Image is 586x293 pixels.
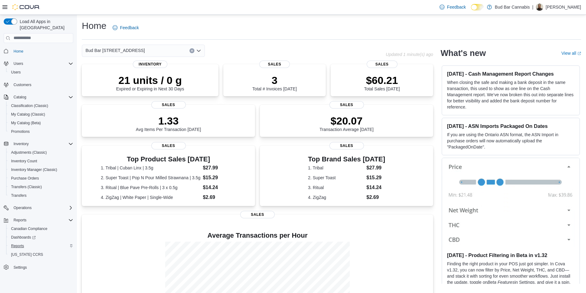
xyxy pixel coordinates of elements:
span: Home [14,49,23,54]
a: Transfers (Classic) [9,183,44,191]
span: My Catalog (Beta) [9,119,73,127]
a: Inventory Manager (Classic) [9,166,60,173]
button: Catalog [11,93,29,101]
a: Classification (Classic) [9,102,51,109]
a: My Catalog (Beta) [9,119,43,127]
span: My Catalog (Classic) [11,112,45,117]
button: Transfers (Classic) [6,183,76,191]
dd: $14.24 [203,184,236,191]
span: Dashboards [11,235,36,240]
span: My Catalog (Beta) [11,121,41,125]
span: Sales [259,61,290,68]
div: Total Sales [DATE] [364,74,400,91]
a: Users [9,69,23,76]
span: [US_STATE] CCRS [11,252,43,257]
span: Inventory [11,140,73,148]
span: Sales [367,61,397,68]
button: [US_STATE] CCRS [6,250,76,259]
a: My Catalog (Classic) [9,111,48,118]
a: View allExternal link [561,51,581,56]
button: Operations [1,204,76,212]
p: 21 units / 0 g [116,74,184,86]
h1: Home [82,20,106,32]
dd: $14.24 [366,184,385,191]
span: Operations [14,205,32,210]
button: Canadian Compliance [6,224,76,233]
dd: $15.29 [366,174,385,181]
span: Dashboards [9,234,73,241]
dt: 4. ZigZag | White Paper | Single-Wide [101,194,201,200]
span: Washington CCRS [9,251,73,258]
span: Classification (Classic) [9,102,73,109]
span: Feedback [447,4,466,10]
div: Transaction Average [DATE] [320,115,374,132]
h3: [DATE] - Product Filtering in Beta in v1.32 [447,252,575,258]
p: $20.07 [320,115,374,127]
dd: $27.99 [203,164,236,172]
div: Total # Invoices [DATE] [252,74,297,91]
span: Adjustments (Classic) [11,150,47,155]
button: Inventory Count [6,157,76,165]
button: Catalog [1,93,76,101]
dt: 1. Tribal | Cuban Linx | 3.5g [101,165,201,171]
span: Reports [9,242,73,250]
p: 1.33 [136,115,201,127]
span: Feedback [120,25,139,31]
nav: Complex example [4,44,73,288]
button: Users [11,60,26,67]
dt: 2. Super Toast [308,175,364,181]
button: My Catalog (Classic) [6,110,76,119]
span: Reports [11,244,24,248]
span: Load All Apps in [GEOGRAPHIC_DATA] [17,18,73,31]
input: Dark Mode [471,4,484,10]
span: My Catalog (Classic) [9,111,73,118]
button: Operations [11,204,34,212]
span: Settings [11,263,73,271]
span: Sales [329,101,364,109]
dt: 4. ZigZag [308,194,364,200]
span: Canadian Compliance [11,226,47,231]
button: Transfers [6,191,76,200]
button: Inventory Manager (Classic) [6,165,76,174]
button: Open list of options [196,48,201,53]
div: Expired or Expiring in Next 30 Days [116,74,184,91]
span: Promotions [9,128,73,135]
span: Inventory [133,61,167,68]
button: Inventory [1,140,76,148]
div: Avg Items Per Transaction [DATE] [136,115,201,132]
p: [PERSON_NAME] [546,3,581,11]
dd: $2.69 [203,194,236,201]
button: Reports [6,242,76,250]
h3: [DATE] - ASN Imports Packaged On Dates [447,123,575,129]
dt: 3. Ritual [308,184,364,191]
span: Classification (Classic) [11,103,48,108]
button: Reports [1,216,76,224]
button: Clear input [189,48,194,53]
button: Users [1,59,76,68]
span: Purchase Orders [9,175,73,182]
span: Sales [151,101,186,109]
a: [US_STATE] CCRS [9,251,46,258]
a: Transfers [9,192,29,199]
h4: Average Transactions per Hour [87,232,428,239]
span: Catalog [14,95,26,100]
span: Users [14,61,23,66]
div: Eric C [536,3,543,11]
a: Settings [11,264,29,271]
span: Transfers [9,192,73,199]
span: Purchase Orders [11,176,39,181]
button: Customers [1,80,76,89]
dd: $2.69 [366,194,385,201]
p: 3 [252,74,297,86]
button: Adjustments (Classic) [6,148,76,157]
button: Classification (Classic) [6,101,76,110]
span: Catalog [11,93,73,101]
p: If you are using the Ontario ASN format, the ASN Import in purchase orders will now automatically... [447,132,575,150]
span: Inventory Manager (Classic) [11,167,57,172]
p: Updated 1 minute(s) ago [386,52,433,57]
a: Customers [11,81,34,89]
span: Inventory [14,141,29,146]
span: Settings [14,265,27,270]
a: Promotions [9,128,32,135]
dt: 1. Tribal [308,165,364,171]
